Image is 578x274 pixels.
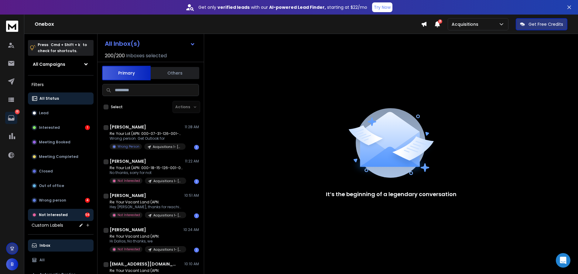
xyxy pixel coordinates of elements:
[194,213,199,218] div: 1
[118,179,140,183] p: Not Interested
[198,4,367,10] p: Get only with our starting at $22/mo
[110,200,183,205] p: Re: Your Vacant Land (APN:
[185,159,199,164] p: 11:22 AM
[516,18,567,30] button: Get Free Credits
[110,268,183,273] p: Re: Your Vacant Land (APN:
[269,4,326,10] strong: AI-powered Lead Finder,
[28,136,94,148] button: Meeting Booked
[85,125,90,130] div: 1
[217,4,250,10] strong: verified leads
[39,111,49,115] p: Lead
[153,179,183,183] p: Acquisitions 1- [US_STATE]
[184,262,199,266] p: 10:10 AM
[183,227,199,232] p: 10:24 AM
[35,21,421,28] h1: Onebox
[110,239,183,244] p: Hi Dallas, No thanks, we
[110,227,146,233] h1: [PERSON_NAME]
[85,212,90,217] div: 56
[194,145,199,150] div: 1
[184,193,199,198] p: 10:51 AM
[110,192,146,199] h1: [PERSON_NAME]
[28,122,94,134] button: Interested1
[39,140,70,145] p: Meeting Booked
[33,61,65,67] h1: All Campaigns
[110,131,183,136] p: Re: Your Lot (APN: 000-07-31-126-001-02)
[28,58,94,70] button: All Campaigns
[28,254,94,266] button: All
[28,80,94,89] h3: Filters
[110,158,146,164] h1: [PERSON_NAME]
[110,261,176,267] h1: [EMAIL_ADDRESS][DOMAIN_NAME]
[39,125,60,130] p: Interested
[153,213,183,218] p: Acquisitions 1- [US_STATE]
[126,52,167,59] h3: Inboxes selected
[194,248,199,252] div: 1
[326,190,457,199] p: It’s the beginning of a legendary conversation
[39,154,78,159] p: Meeting Completed
[110,205,183,209] p: Hey [PERSON_NAME], thanks for reaching
[110,124,146,130] h1: [PERSON_NAME]
[110,170,183,175] p: No thanks, sorry for not
[105,52,125,59] span: 200 / 200
[438,19,442,24] span: 21
[153,247,183,252] p: Acquisitions 1- [US_STATE]
[6,258,18,270] button: B
[15,109,20,114] p: 61
[85,198,90,203] div: 4
[374,4,391,10] p: Try Now
[118,213,140,217] p: Not Interested
[5,112,17,124] a: 61
[39,183,64,188] p: Out of office
[528,21,563,27] p: Get Free Credits
[151,66,199,80] button: Others
[28,209,94,221] button: Not Interested56
[153,145,182,149] p: Acquisitions 1- [US_STATE]
[118,144,139,149] p: Wrong Person
[28,239,94,252] button: Inbox
[28,107,94,119] button: Lead
[452,21,481,27] p: Acquisitions
[6,21,18,32] img: logo
[105,41,140,47] h1: All Inbox(s)
[194,179,199,184] div: 1
[39,212,68,217] p: Not Interested
[185,125,199,129] p: 11:28 AM
[39,258,45,262] p: All
[39,243,50,248] p: Inbox
[39,169,53,174] p: Closed
[39,198,66,203] p: Wrong person
[28,151,94,163] button: Meeting Completed
[110,165,183,170] p: Re: Your Lot (APN: 000-18-15-126-001-01)
[118,247,140,252] p: Not Interested
[28,92,94,105] button: All Status
[100,38,200,50] button: All Inbox(s)
[372,2,392,12] button: Try Now
[32,222,63,228] h3: Custom Labels
[28,180,94,192] button: Out of office
[556,253,570,268] div: Open Intercom Messenger
[111,105,123,109] label: Select
[39,96,59,101] p: All Status
[110,136,183,141] p: Wrong person. Get Outlook for
[110,234,183,239] p: Re: Your Vacant Land (APN:
[28,165,94,177] button: Closed
[50,41,81,48] span: Cmd + Shift + k
[28,194,94,206] button: Wrong person4
[38,42,87,54] p: Press to check for shortcuts.
[102,66,151,80] button: Primary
